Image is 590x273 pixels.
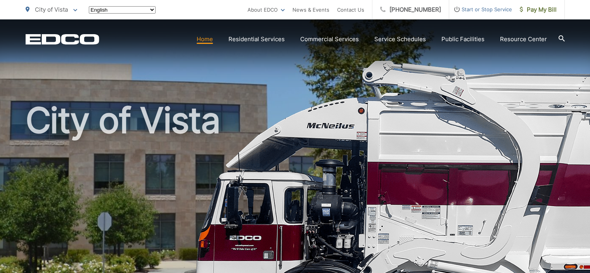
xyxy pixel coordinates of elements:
a: Public Facilities [441,35,484,44]
a: Home [197,35,213,44]
a: About EDCO [247,5,285,14]
span: City of Vista [35,6,68,13]
a: Resource Center [500,35,547,44]
a: Residential Services [228,35,285,44]
a: EDCD logo. Return to the homepage. [26,34,99,45]
span: Pay My Bill [520,5,557,14]
a: News & Events [292,5,329,14]
a: Contact Us [337,5,364,14]
a: Service Schedules [374,35,426,44]
select: Select a language [89,6,156,14]
a: Commercial Services [300,35,359,44]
